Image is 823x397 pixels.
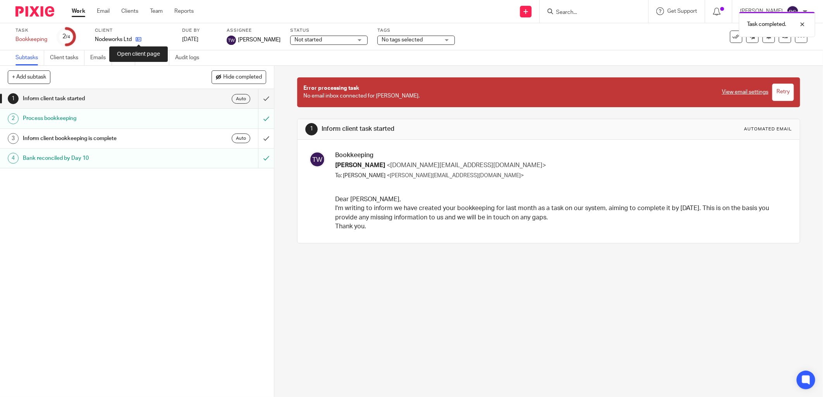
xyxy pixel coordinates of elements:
a: Notes (0) [141,50,169,65]
label: Due by [182,27,217,34]
button: + Add subtask [8,70,50,84]
div: 2 [8,113,19,124]
div: 3 [8,133,19,144]
a: Emails [90,50,112,65]
a: Reports [174,7,194,15]
span: [PERSON_NAME] [335,162,385,168]
h1: Process bookkeeping [23,113,175,124]
label: Tags [377,27,455,34]
h1: Inform client task started [322,125,565,133]
a: View email settings [722,88,768,96]
a: Subtasks [15,50,44,65]
img: Pixie [15,6,54,17]
label: Task [15,27,47,34]
span: [PERSON_NAME] [238,36,281,44]
p: Thank you. [335,222,786,231]
div: 2 [62,32,70,41]
img: svg%3E [309,151,325,168]
a: Client tasks [50,50,84,65]
p: No email inbox connected for [PERSON_NAME]. [303,84,714,100]
a: Email [97,7,110,15]
span: To: [PERSON_NAME] [335,173,386,178]
p: Nodeworks Ltd [95,36,132,43]
img: svg%3E [227,36,236,45]
p: Dear [PERSON_NAME], [335,195,786,204]
button: Hide completed [212,70,266,84]
span: Error processing task [303,86,359,91]
h3: Bookkeeping [335,151,786,159]
div: 1 [305,123,318,135]
span: No tags selected [382,37,423,43]
small: /4 [66,35,70,39]
h1: Inform client task started [23,93,175,104]
p: Task completed. [747,21,786,28]
a: Audit logs [175,50,205,65]
p: I'm writing to inform we have created your bookkeeping for last month as a task on our system, ai... [335,204,786,222]
a: Team [150,7,163,15]
a: Files [118,50,135,65]
div: Automated email [744,126,792,132]
span: <[DOMAIN_NAME][EMAIL_ADDRESS][DOMAIN_NAME]> [387,162,546,168]
a: Clients [121,7,138,15]
img: svg%3E [787,5,799,18]
div: 1 [8,93,19,104]
label: Status [290,27,368,34]
div: 4 [8,153,19,164]
label: Client [95,27,172,34]
span: Hide completed [223,74,262,80]
label: Assignee [227,27,281,34]
a: Work [72,7,85,15]
input: Retry [772,84,794,101]
span: [DATE] [182,37,198,42]
div: Auto [232,94,250,104]
div: Auto [232,133,250,143]
span: <[PERSON_NAME][EMAIL_ADDRESS][DOMAIN_NAME]> [387,173,524,178]
h1: Bank reconciled by Day 10 [23,152,175,164]
span: Not started [294,37,322,43]
div: Bookkeeping [15,36,47,43]
h1: Inform client bookkeeping is complete [23,133,175,144]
